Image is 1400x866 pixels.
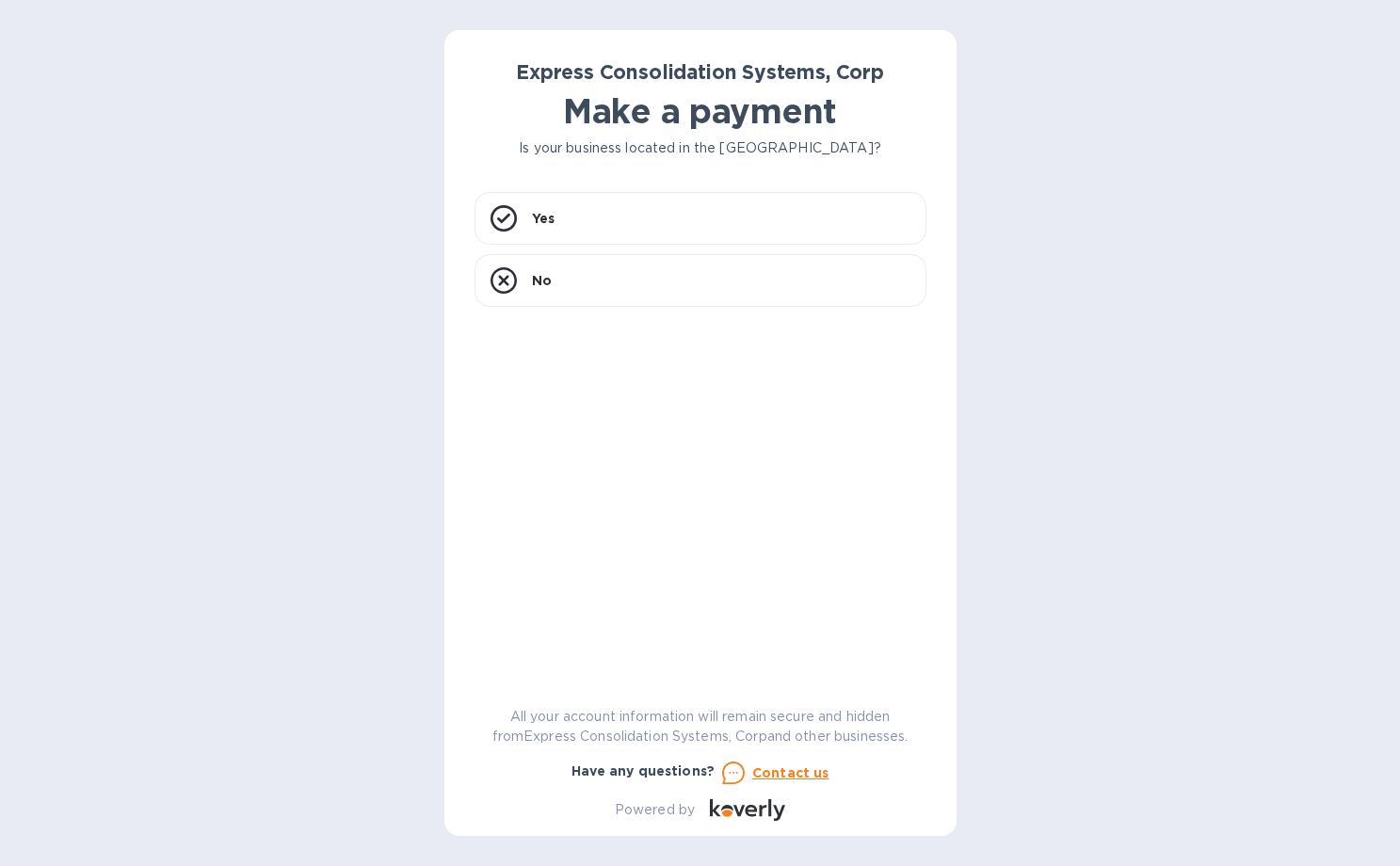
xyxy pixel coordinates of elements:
[516,60,884,84] b: Express Consolidation Systems, Corp
[532,209,555,228] p: Yes
[475,138,926,158] p: Is your business located in the [GEOGRAPHIC_DATA]?
[532,271,552,290] p: No
[475,707,926,746] p: All your account information will remain secure and hidden from Express Consolidation Systems, Co...
[615,800,695,820] p: Powered by
[475,91,926,131] h1: Make a payment
[571,763,716,778] b: Have any questions?
[752,765,829,780] u: Contact us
